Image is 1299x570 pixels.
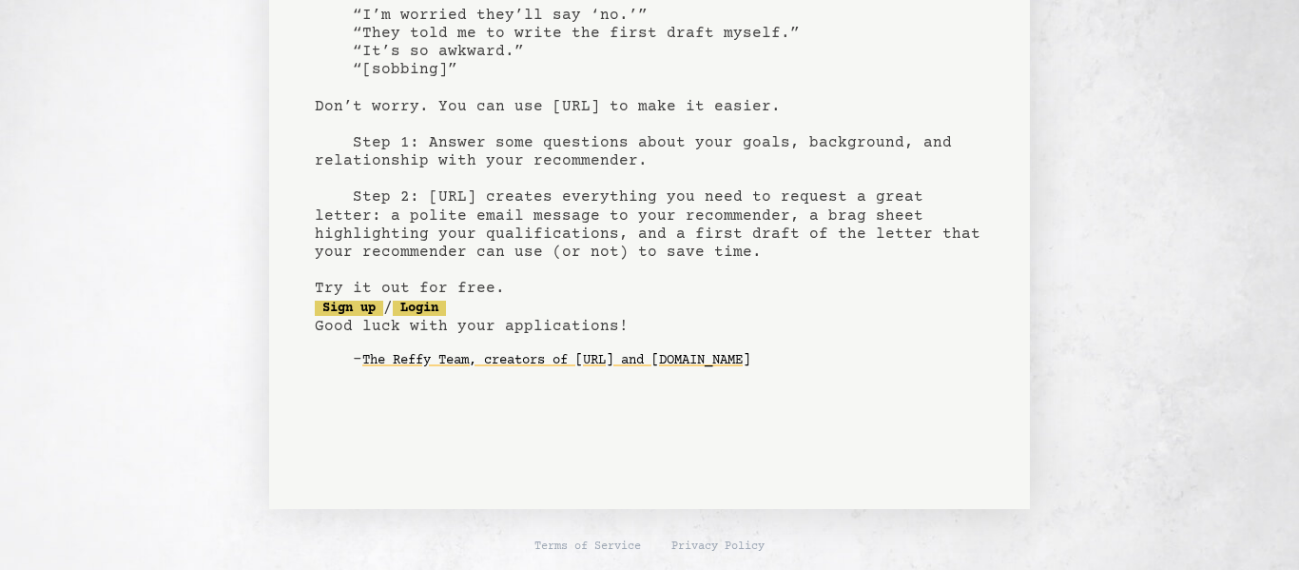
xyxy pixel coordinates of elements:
[362,345,750,376] a: The Reffy Team, creators of [URL] and [DOMAIN_NAME]
[671,540,765,555] a: Privacy Policy
[353,351,984,370] div: -
[315,301,383,316] a: Sign up
[534,540,641,555] a: Terms of Service
[393,301,446,316] a: Login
